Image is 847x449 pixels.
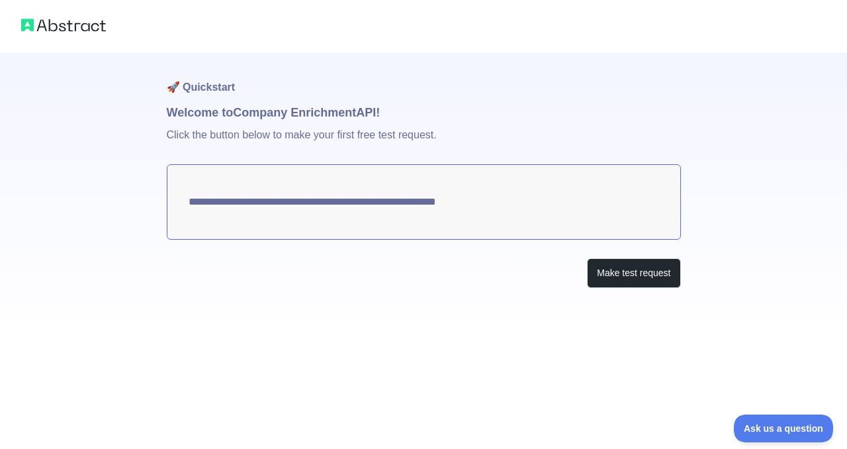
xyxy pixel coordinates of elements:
h1: Welcome to Company Enrichment API! [167,103,681,122]
p: Click the button below to make your first free test request. [167,122,681,164]
iframe: Toggle Customer Support [734,415,834,442]
img: Abstract logo [21,16,106,34]
button: Make test request [587,258,680,288]
h1: 🚀 Quickstart [167,53,681,103]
